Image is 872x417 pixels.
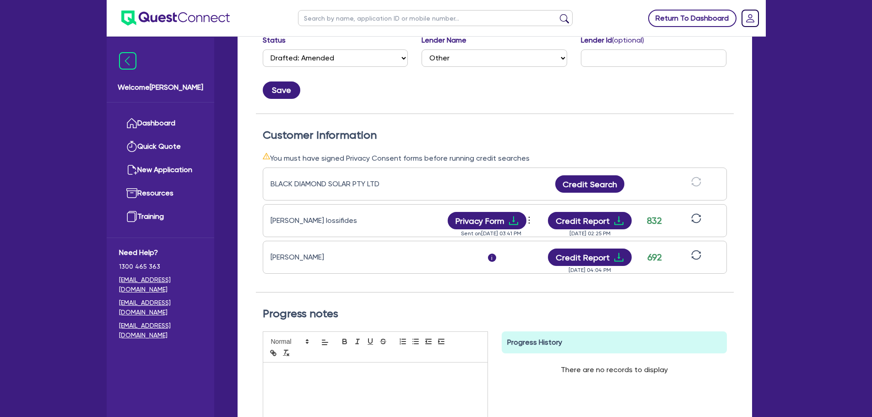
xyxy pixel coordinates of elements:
[488,254,496,262] span: i
[119,247,202,258] span: Need Help?
[548,249,632,266] button: Credit Reportdownload
[526,213,534,228] button: Dropdown toggle
[298,10,573,26] input: Search by name, application ID or mobile number...
[508,215,519,226] span: download
[126,188,137,199] img: resources
[691,213,701,223] span: sync
[691,250,701,260] span: sync
[422,35,466,46] label: Lender Name
[691,177,701,187] span: sync
[502,331,727,353] div: Progress History
[613,252,624,263] span: download
[688,249,704,265] button: sync
[119,135,202,158] a: Quick Quote
[263,81,300,99] button: Save
[263,152,727,164] div: You must have signed Privacy Consent forms before running credit searches
[119,112,202,135] a: Dashboard
[119,205,202,228] a: Training
[688,213,704,229] button: sync
[119,275,202,294] a: [EMAIL_ADDRESS][DOMAIN_NAME]
[550,353,679,386] div: There are no records to display
[119,298,202,317] a: [EMAIL_ADDRESS][DOMAIN_NAME]
[126,211,137,222] img: training
[263,307,727,320] h2: Progress notes
[126,141,137,152] img: quick-quote
[548,212,632,229] button: Credit Reportdownload
[119,182,202,205] a: Resources
[263,129,727,142] h2: Customer Information
[118,82,203,93] span: Welcome [PERSON_NAME]
[613,215,624,226] span: download
[126,164,137,175] img: new-application
[263,152,270,160] span: warning
[119,321,202,340] a: [EMAIL_ADDRESS][DOMAIN_NAME]
[119,262,202,271] span: 1300 465 363
[643,214,666,227] div: 832
[263,35,286,46] label: Status
[119,158,202,182] a: New Application
[688,176,704,192] button: sync
[271,215,385,226] div: [PERSON_NAME] Iossifides
[648,10,737,27] a: Return To Dashboard
[121,11,230,26] img: quest-connect-logo-blue
[738,6,762,30] a: Dropdown toggle
[643,250,666,264] div: 692
[581,35,644,46] label: Lender Id
[612,36,644,44] span: (optional)
[448,212,526,229] button: Privacy Formdownload
[555,175,625,193] button: Credit Search
[271,179,385,190] div: BLACK DIAMOND SOLAR PTY LTD
[271,252,385,263] div: [PERSON_NAME]
[119,52,136,70] img: icon-menu-close
[525,213,534,227] span: more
